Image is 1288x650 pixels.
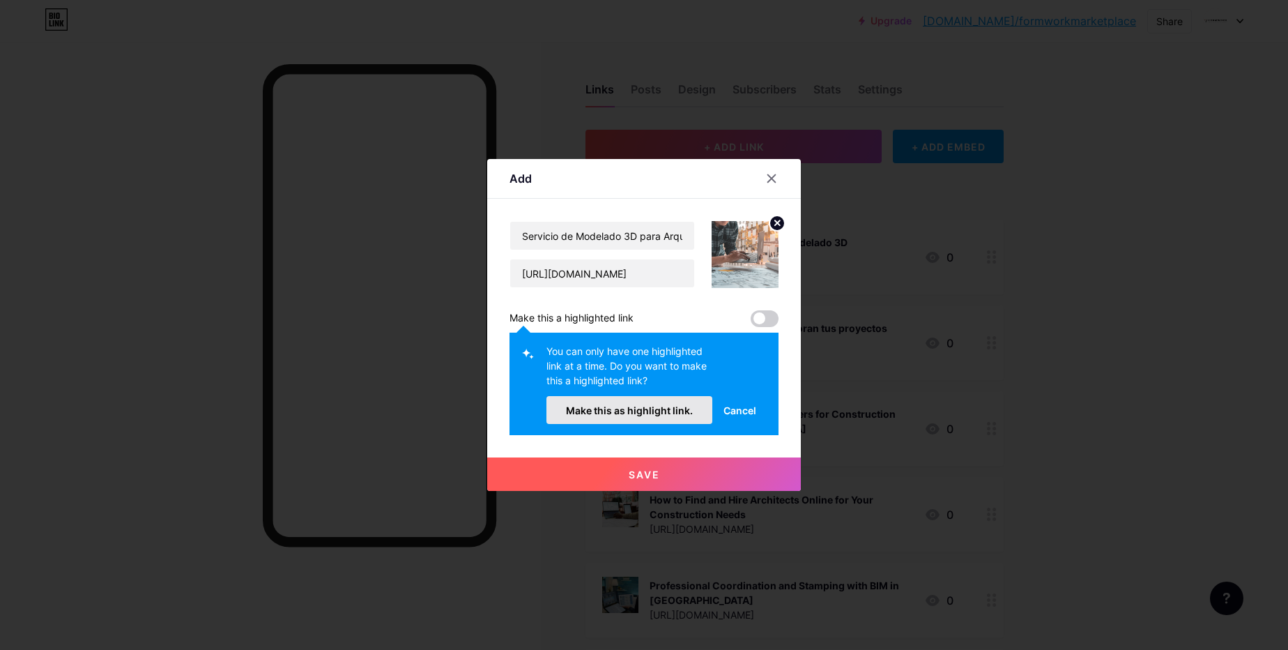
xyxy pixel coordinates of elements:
[546,396,712,424] button: Make this as highlight link.
[566,405,693,416] span: Make this as highlight link.
[629,469,660,481] span: Save
[546,344,712,396] div: You can only have one highlighted link at a time. Do you want to make this a highlighted link?
[487,458,801,491] button: Save
[510,259,694,287] input: URL
[509,310,634,327] div: Make this a highlighted link
[723,403,756,418] span: Cancel
[509,170,532,187] div: Add
[510,222,694,250] input: Title
[712,221,779,288] img: link_thumbnail
[712,396,767,424] button: Cancel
